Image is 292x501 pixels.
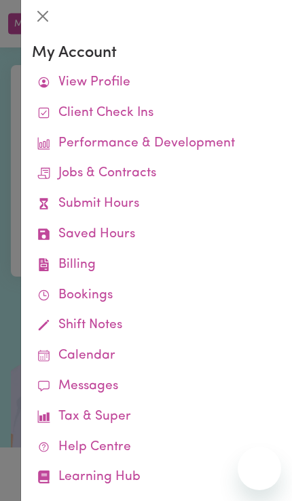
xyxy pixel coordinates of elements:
[32,5,54,27] button: Close
[32,68,281,98] a: View Profile
[32,310,281,341] a: Shift Notes
[32,98,281,129] a: Client Check Ins
[32,433,281,463] a: Help Centre
[32,189,281,220] a: Submit Hours
[32,43,281,62] h3: My Account
[32,281,281,311] a: Bookings
[32,250,281,281] a: Billing
[32,129,281,159] a: Performance & Development
[32,462,281,493] a: Learning Hub
[32,220,281,250] a: Saved Hours
[238,447,281,490] iframe: Button to launch messaging window
[32,341,281,372] a: Calendar
[32,402,281,433] a: Tax & Super
[32,372,281,402] a: Messages
[32,159,281,189] a: Jobs & Contracts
